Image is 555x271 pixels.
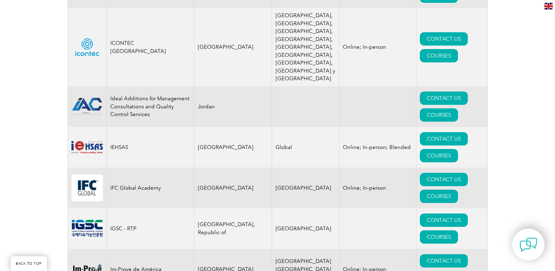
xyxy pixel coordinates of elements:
td: [GEOGRAPHIC_DATA] [194,127,272,168]
a: COURSES [420,230,458,244]
img: 5b8de961-c2d1-ee11-9079-00224893a058-logo.png [71,35,103,60]
td: [GEOGRAPHIC_DATA] [194,8,272,86]
td: [GEOGRAPHIC_DATA] [272,168,339,208]
a: CONTACT US [420,132,468,145]
a: CONTACT US [420,32,468,46]
img: d1ae17d9-8e6d-ee11-9ae6-000d3ae1a86f-logo.png [71,138,103,156]
td: Jordan [194,86,272,127]
td: IEHSAS [106,127,194,168]
a: CONTACT US [420,92,468,105]
td: IFC Global Academy [106,168,194,208]
img: 272251ff-6c35-eb11-a813-000d3a79722d-logo.jpg [71,175,103,201]
td: IGSC - RTP [106,208,194,249]
td: [GEOGRAPHIC_DATA] [272,208,339,249]
img: 7a07f6e2-58b0-ef11-b8e8-7c1e522b2592-logo.png [71,97,103,116]
td: Online; In-person [339,8,416,86]
img: en [544,3,553,9]
td: [GEOGRAPHIC_DATA], [GEOGRAPHIC_DATA], [GEOGRAPHIC_DATA], [GEOGRAPHIC_DATA], [GEOGRAPHIC_DATA], [G... [272,8,339,86]
a: COURSES [420,49,458,62]
td: Ideal Additions for Management Consultations and Quality Control Services [106,86,194,127]
a: COURSES [420,190,458,203]
img: e369086d-9b95-eb11-b1ac-00224815388c-logo.jpg [71,219,103,237]
a: BACK TO TOP [11,256,47,271]
img: contact-chat.png [520,236,537,253]
a: CONTACT US [420,173,468,186]
a: COURSES [420,108,458,122]
a: CONTACT US [420,254,468,267]
td: [GEOGRAPHIC_DATA] [194,168,272,208]
td: [GEOGRAPHIC_DATA], Republic of [194,208,272,249]
td: Global [272,127,339,168]
a: CONTACT US [420,214,468,227]
td: Online; In-person [339,168,416,208]
td: Online; In-person; Blended [339,127,416,168]
a: COURSES [420,149,458,162]
td: ICONTEC [GEOGRAPHIC_DATA] [106,8,194,86]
